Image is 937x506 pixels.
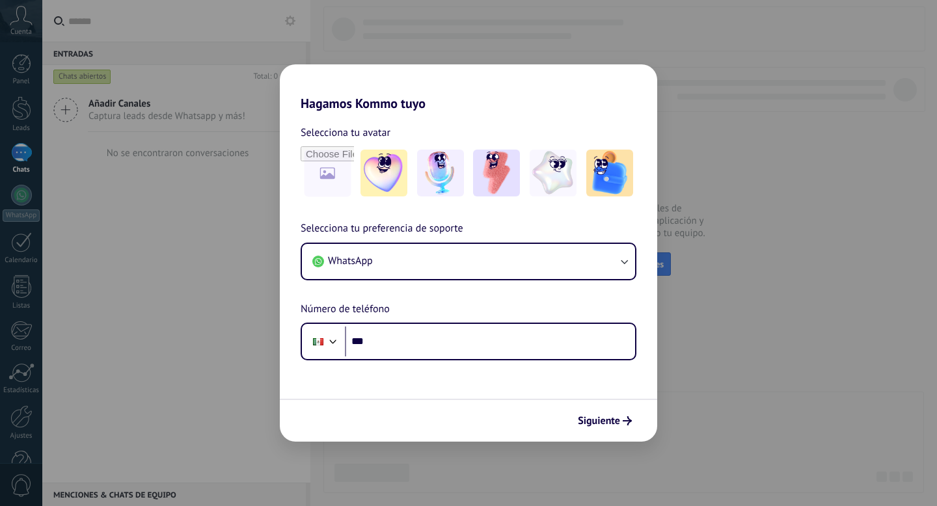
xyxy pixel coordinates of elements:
[301,301,390,318] span: Número de teléfono
[280,64,657,111] h2: Hagamos Kommo tuyo
[360,150,407,196] img: -1.jpeg
[306,328,331,355] div: Mexico: + 52
[578,416,620,425] span: Siguiente
[586,150,633,196] img: -5.jpeg
[302,244,635,279] button: WhatsApp
[301,124,390,141] span: Selecciona tu avatar
[301,220,463,237] span: Selecciona tu preferencia de soporte
[530,150,577,196] img: -4.jpeg
[473,150,520,196] img: -3.jpeg
[572,410,638,432] button: Siguiente
[417,150,464,196] img: -2.jpeg
[328,254,373,267] span: WhatsApp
